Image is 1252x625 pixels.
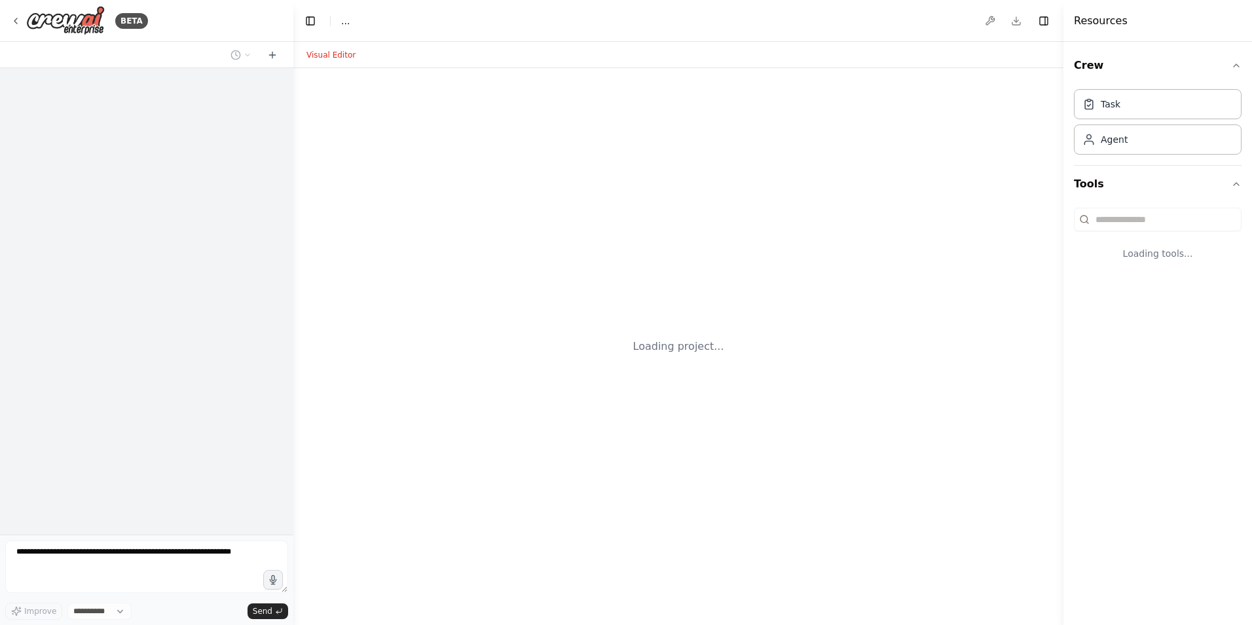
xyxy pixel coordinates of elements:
[341,14,350,28] nav: breadcrumb
[263,570,283,590] button: Click to speak your automation idea
[262,47,283,63] button: Start a new chat
[26,6,105,35] img: Logo
[5,603,62,620] button: Improve
[1074,202,1242,281] div: Tools
[1101,98,1120,111] div: Task
[115,13,148,29] div: BETA
[1074,166,1242,202] button: Tools
[1074,13,1128,29] h4: Resources
[299,47,363,63] button: Visual Editor
[1074,237,1242,271] div: Loading tools...
[341,14,350,28] span: ...
[1074,47,1242,84] button: Crew
[633,339,724,354] div: Loading project...
[1074,84,1242,165] div: Crew
[253,606,272,616] span: Send
[301,12,320,30] button: Hide left sidebar
[1101,133,1128,146] div: Agent
[1035,12,1053,30] button: Hide right sidebar
[225,47,257,63] button: Switch to previous chat
[24,606,56,616] span: Improve
[248,603,288,619] button: Send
